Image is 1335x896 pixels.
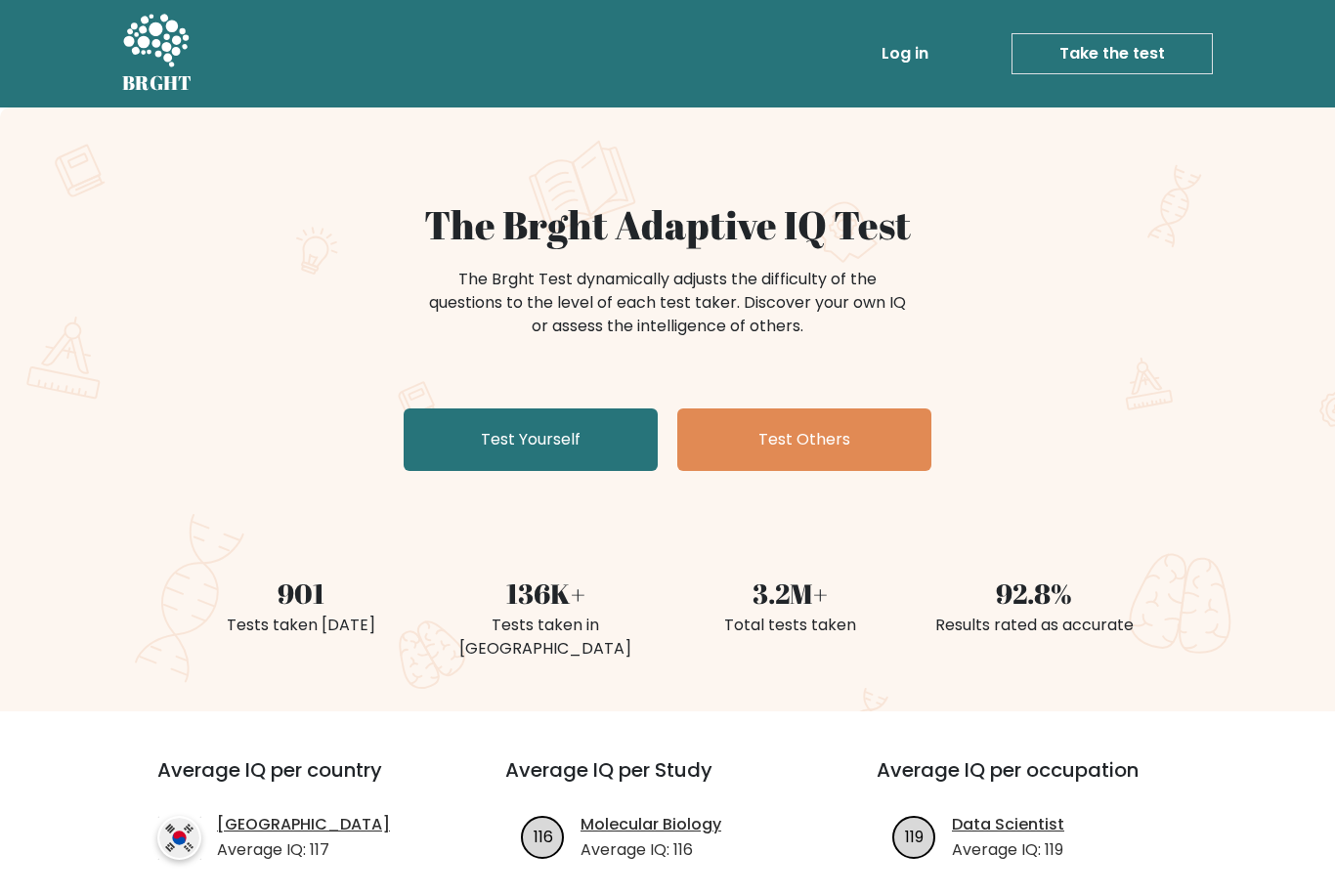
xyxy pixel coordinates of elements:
div: Results rated as accurate [924,614,1144,637]
h1: The Brght Adaptive IQ Test [191,201,1144,248]
div: Tests taken in [GEOGRAPHIC_DATA] [435,614,656,661]
a: Test Others [677,408,931,471]
div: 136K+ [435,573,656,614]
a: Molecular Biology [581,813,721,836]
p: Average IQ: 116 [581,838,721,862]
a: Data Scientist [952,813,1064,836]
div: Total tests taken [679,614,900,637]
img: country [157,816,201,860]
a: [GEOGRAPHIC_DATA] [217,813,390,836]
p: Average IQ: 117 [217,838,390,862]
a: Test Yourself [404,408,658,471]
text: 116 [534,825,553,847]
text: 119 [905,825,924,847]
h3: Average IQ per occupation [877,758,1201,805]
div: 901 [191,573,411,614]
a: BRGHT [122,8,193,100]
h3: Average IQ per Study [505,758,830,805]
div: 3.2M+ [679,573,900,614]
div: Tests taken [DATE] [191,614,411,637]
div: The Brght Test dynamically adjusts the difficulty of the questions to the level of each test take... [423,268,912,338]
p: Average IQ: 119 [952,838,1064,862]
h3: Average IQ per country [157,758,435,805]
h5: BRGHT [122,71,193,95]
div: 92.8% [924,573,1144,614]
a: Log in [874,34,936,73]
a: Take the test [1012,33,1213,74]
